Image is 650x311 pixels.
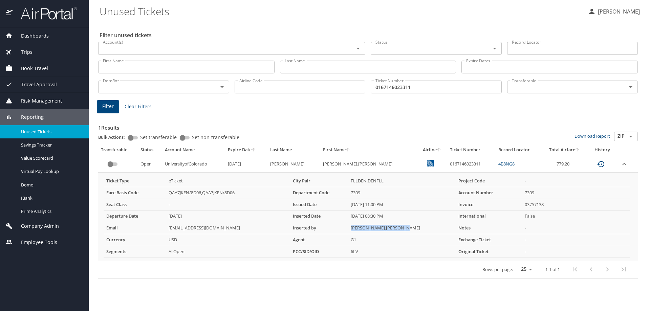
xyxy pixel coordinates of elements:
[447,144,496,156] th: Ticket Number
[320,156,417,172] td: [PERSON_NAME].[PERSON_NAME]
[13,222,59,230] span: Company Admin
[456,187,522,199] th: Account Number
[104,222,166,234] th: Email
[13,7,77,20] img: airportal-logo.png
[587,144,617,156] th: History
[522,222,630,234] td: -
[626,132,635,141] button: Open
[267,144,320,156] th: Last Name
[290,210,348,222] th: Inserted Date
[575,133,610,139] a: Download Report
[348,222,456,234] td: [PERSON_NAME].[PERSON_NAME]
[290,222,348,234] th: Inserted by
[348,199,456,210] td: [DATE] 11:00 PM
[6,7,13,20] img: icon-airportal.png
[290,175,348,187] th: City Pair
[166,187,290,199] td: QAA7JKEN/8D06,QAA7JKEN/8D06
[138,144,162,156] th: Status
[290,246,348,258] th: PCC/SID/OID
[104,234,166,246] th: Currency
[21,168,81,175] span: Virtual Pay Lookup
[498,161,515,167] a: 4B8NG8
[225,156,267,172] td: [DATE]
[101,147,135,153] div: Transferable
[496,144,542,156] th: Record Locator
[522,246,630,258] td: -
[346,148,350,152] button: sort
[102,102,114,111] span: Filter
[217,82,227,92] button: Open
[21,195,81,201] span: IBank
[585,5,643,18] button: [PERSON_NAME]
[417,144,447,156] th: Airline
[320,144,417,156] th: First Name
[522,234,630,246] td: -
[456,175,522,187] th: Project Code
[98,144,638,279] table: custom pagination table
[290,199,348,210] th: Issued Date
[166,234,290,246] td: USD
[13,113,44,121] span: Reporting
[542,156,587,172] td: 779.20
[490,44,499,53] button: Open
[252,148,256,152] button: sort
[456,246,522,258] th: Original Ticket
[125,103,152,111] span: Clear Filters
[13,65,48,72] span: Book Travel
[98,120,638,132] h3: 1 Results
[166,175,290,187] td: eTicket
[166,222,290,234] td: [EMAIL_ADDRESS][DOMAIN_NAME]
[21,182,81,188] span: Domo
[456,222,522,234] th: Notes
[192,135,239,140] span: Set non-transferable
[21,142,81,148] span: Savings Tracker
[13,239,57,246] span: Employee Tools
[104,187,166,199] th: Fare Basis Code
[13,97,62,105] span: Risk Management
[13,81,57,88] span: Travel Approval
[21,208,81,215] span: Prime Analytics
[140,135,177,140] span: Set transferable
[225,144,267,156] th: Expire Date
[456,210,522,222] th: International
[104,199,166,210] th: Seat Class
[482,267,513,272] p: Rows per page:
[138,156,162,172] td: Open
[348,187,456,199] td: 7309
[522,175,630,187] td: -
[162,156,225,172] td: UniversityofColorado
[21,155,81,161] span: Value Scorecard
[13,32,49,40] span: Dashboards
[97,100,119,113] button: Filter
[522,187,630,199] td: 7309
[166,199,290,210] td: -
[353,44,363,53] button: Open
[290,234,348,246] th: Agent
[522,199,630,210] td: 03757138
[447,156,496,172] td: 0167146023311
[348,246,456,258] td: 6LV
[100,1,582,22] h1: Unused Tickets
[456,199,522,210] th: Invoice
[13,48,32,56] span: Trips
[290,187,348,199] th: Department Code
[267,156,320,172] td: [PERSON_NAME]
[542,144,587,156] th: Total Airfare
[122,101,154,113] button: Clear Filters
[348,234,456,246] td: G1
[104,210,166,222] th: Departure Date
[437,148,441,152] button: sort
[98,134,130,140] p: Bulk Actions:
[162,144,225,156] th: Account Name
[545,267,560,272] p: 1-1 of 1
[21,129,81,135] span: Unused Tickets
[348,175,456,187] td: FLLDEN,DENFLL
[626,82,635,92] button: Open
[516,264,535,274] select: rows per page
[575,148,580,152] button: sort
[348,210,456,222] td: [DATE] 08:30 PM
[522,210,630,222] td: False
[427,160,434,166] img: United Airlines
[596,7,640,16] p: [PERSON_NAME]
[104,175,630,258] table: more info about unused tickets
